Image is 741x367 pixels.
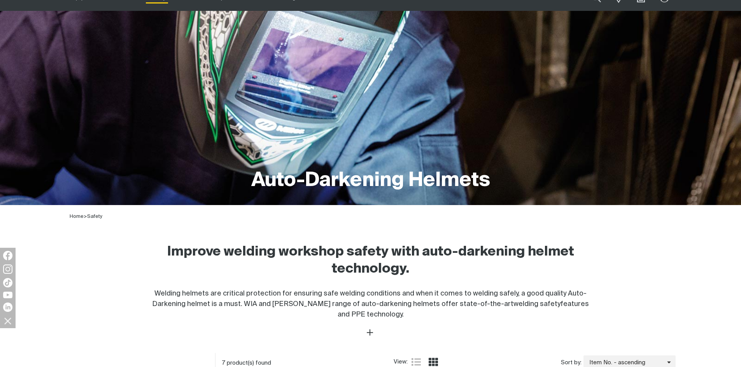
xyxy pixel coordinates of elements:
[152,290,587,308] span: Welding helmets are critical protection for ensuring safe welding conditions and when it comes to...
[513,301,561,308] a: welding safety
[3,264,12,274] img: Instagram
[412,357,421,367] a: List view
[87,214,102,219] a: Safety
[3,278,12,287] img: TikTok
[1,314,14,327] img: hide socials
[222,359,394,367] div: 7
[3,292,12,298] img: YouTube
[84,214,87,219] span: >
[151,244,590,278] h2: Improve welding workshop safety with auto-darkening helmet technology.
[70,214,84,219] a: Home
[394,358,408,367] span: View:
[3,251,12,260] img: Facebook
[251,168,490,193] h1: Auto-Darkening Helmets
[3,303,12,312] img: LinkedIn
[227,360,271,366] span: product(s) found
